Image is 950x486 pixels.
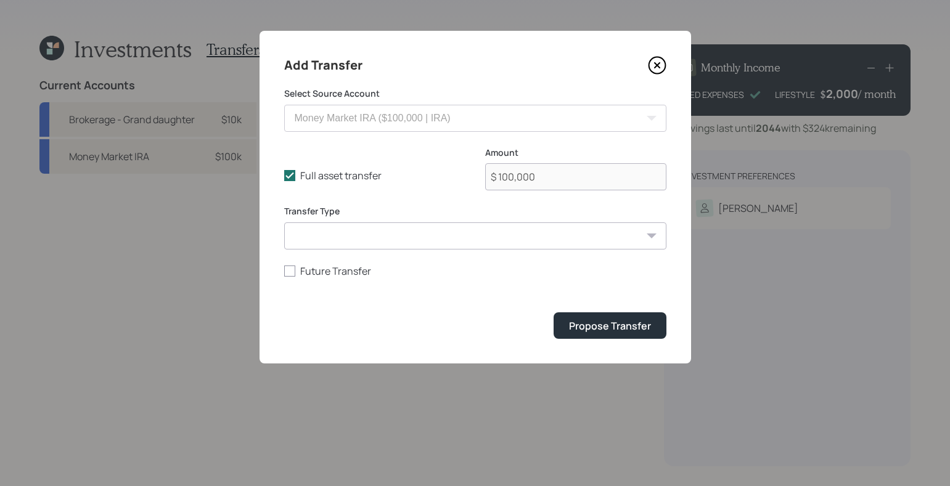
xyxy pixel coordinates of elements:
h4: Add Transfer [284,55,362,75]
button: Propose Transfer [554,312,666,339]
div: Propose Transfer [569,319,651,333]
label: Full asset transfer [284,169,465,182]
label: Future Transfer [284,264,666,278]
label: Transfer Type [284,205,666,217]
label: Amount [485,147,666,159]
label: Select Source Account [284,87,666,100]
